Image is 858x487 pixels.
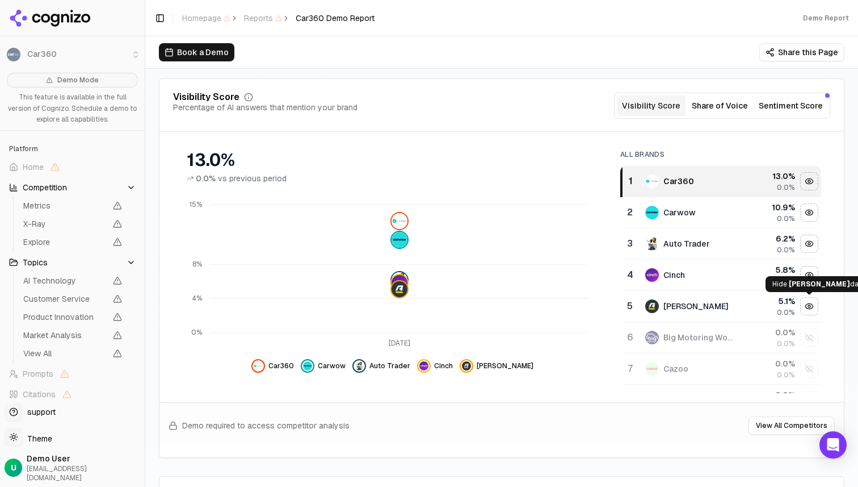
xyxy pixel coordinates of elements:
tr: 3auto traderAuto Trader6.2%0.0%Hide auto trader data [621,228,821,260]
img: auto trader [645,237,659,251]
img: auto trader [355,361,364,371]
div: 2 [626,206,634,219]
button: Competition [5,178,140,197]
span: X-Ray [23,218,106,230]
button: Hide car360 data [800,172,818,190]
img: cazoo [645,362,659,376]
div: 5.8 % [744,264,794,276]
button: Topics [5,253,140,272]
img: cinch [645,268,659,282]
tr: 5arnold clark[PERSON_NAME]5.1%0.0%Hide arnold clark data [621,291,821,322]
span: [PERSON_NAME] [789,280,850,289]
span: Cinch [434,361,453,371]
span: Demo User [27,453,140,464]
button: Hide carwow data [800,203,818,222]
img: car360 [254,361,263,371]
button: Show cazoo data [800,360,818,378]
img: auto trader [392,272,407,288]
tr: 1car360Car36013.0%0.0%Hide car360 data [621,166,821,197]
span: Market Analysis [23,330,106,341]
div: 7 [626,362,634,376]
img: carwow [645,206,659,219]
span: support [23,406,56,418]
span: vs previous period [218,173,287,184]
img: big motoring world [645,331,659,344]
img: arnold clark [462,361,471,371]
tr: 7cazooCazoo0.0%0.0%Show cazoo data [621,353,821,385]
span: Competition [23,182,67,193]
button: Sentiment Score [754,95,827,116]
div: Auto Trader [663,238,710,249]
div: Cinch [663,269,685,281]
button: Hide auto trader data [800,235,818,253]
button: Hide cinch data [800,266,818,284]
span: Topics [23,257,48,268]
img: cinch [419,361,428,371]
img: arnold clark [645,299,659,313]
button: Show big motoring world data [800,328,818,347]
span: 0.0% [777,371,795,380]
img: cinch [392,275,407,291]
span: 0.0% [777,339,795,348]
div: Demo Report [803,14,849,23]
tspan: [DATE] [389,339,410,348]
tr: 0.0%Show electric car centre data [621,385,821,416]
tr: 6big motoring worldBig Motoring World0.0%0.0%Show big motoring world data [621,322,821,353]
span: U [11,462,16,473]
div: All Brands [620,150,821,159]
div: 5.1 % [744,295,794,307]
div: [PERSON_NAME] [663,301,729,312]
button: Hide cinch data [417,359,453,373]
div: 4 [626,268,634,282]
span: Demo Mode [57,76,99,85]
div: 0.0 % [744,358,794,369]
div: 3 [626,237,634,251]
div: Big Motoring World [663,332,735,343]
span: Home [23,161,44,173]
div: 10.9 % [744,202,794,213]
span: 0.0% [777,183,795,192]
button: Hide arnold clark data [800,297,818,315]
div: 6.2 % [744,233,794,244]
span: Product Innovation [23,311,106,323]
span: View All [23,348,106,359]
span: Reports [244,13,282,24]
img: car360 [645,174,659,188]
div: Platform [5,140,140,158]
button: Show electric car centre data [800,391,818,409]
button: Visibility Score [617,95,685,116]
div: Open Intercom Messenger [819,431,847,459]
span: [EMAIL_ADDRESS][DOMAIN_NAME] [27,464,140,482]
span: Carwow [318,361,346,371]
div: 0.0 % [744,327,794,338]
img: carwow [303,361,312,371]
span: [PERSON_NAME] [477,361,533,371]
button: Hide arnold clark data [460,359,533,373]
span: Car360 Demo Report [296,13,375,24]
button: Hide carwow data [301,359,346,373]
tspan: 15% [190,201,202,210]
nav: breadcrumb [182,13,375,24]
div: 13.0 % [744,170,794,182]
div: 6 [626,331,634,344]
div: 1 [627,174,634,188]
tspan: 8% [192,260,202,269]
img: arnold clark [392,281,407,297]
p: This feature is available in the full version of Cognizo. Schedule a demo to explore all capabili... [7,92,138,126]
span: Citations [23,389,56,400]
span: Explore [23,236,106,248]
button: Hide car360 data [251,359,294,373]
div: 0.0 % [744,389,794,401]
span: 0.0% [777,214,795,223]
button: Book a Demo [159,43,234,61]
img: carwow [392,232,407,248]
tr: 4cinchCinch5.8%0.0%Hide cinch data [621,260,821,291]
span: Car360 [268,361,294,371]
span: 0.0% [777,245,795,255]
tspan: 0% [191,328,202,338]
div: Carwow [663,207,696,218]
span: AI Technology [23,275,106,286]
button: Hide auto trader data [352,359,410,373]
span: Customer Service [23,293,106,305]
tr: 2carwowCarwow10.9%0.0%Hide carwow data [621,197,821,228]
